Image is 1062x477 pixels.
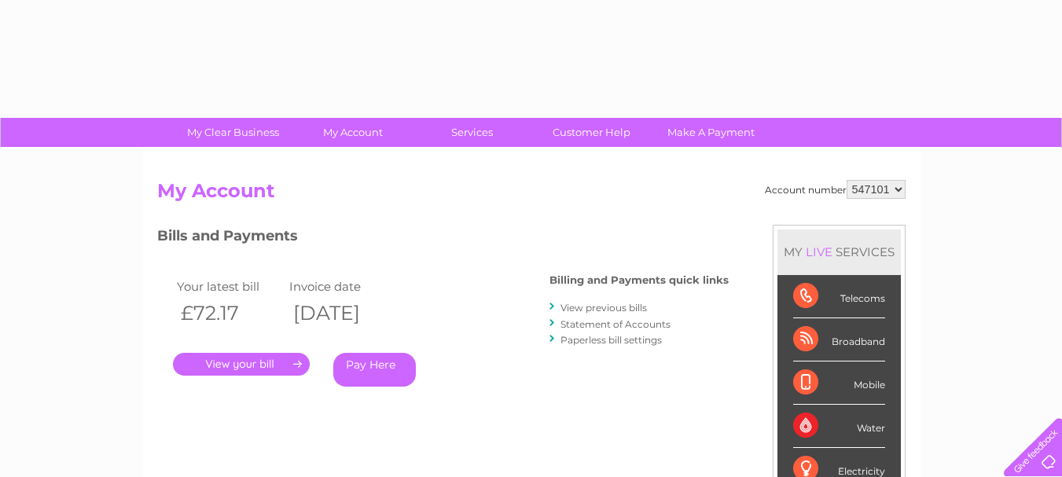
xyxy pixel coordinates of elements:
div: Account number [765,180,906,199]
a: My Clear Business [168,118,298,147]
a: Make A Payment [646,118,776,147]
a: Paperless bill settings [560,334,662,346]
th: [DATE] [285,297,399,329]
div: Water [793,405,885,448]
div: Telecoms [793,275,885,318]
div: MY SERVICES [777,229,901,274]
a: My Account [288,118,417,147]
div: LIVE [803,244,836,259]
a: Pay Here [333,353,416,387]
a: Customer Help [527,118,656,147]
a: . [173,353,310,376]
a: Services [407,118,537,147]
a: Statement of Accounts [560,318,671,330]
td: Invoice date [285,276,399,297]
h4: Billing and Payments quick links [549,274,729,286]
div: Broadband [793,318,885,361]
a: View previous bills [560,302,647,314]
div: Mobile [793,361,885,405]
th: £72.17 [173,297,286,329]
h2: My Account [157,180,906,210]
td: Your latest bill [173,276,286,297]
h3: Bills and Payments [157,225,729,252]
